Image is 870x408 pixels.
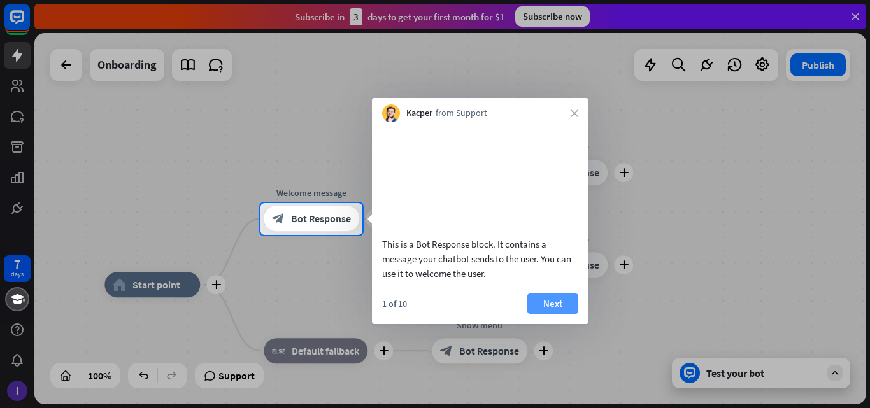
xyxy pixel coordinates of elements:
span: Kacper [406,107,432,120]
span: Bot Response [291,213,351,225]
span: from Support [436,107,487,120]
i: block_bot_response [272,213,285,225]
button: Open LiveChat chat widget [10,5,48,43]
button: Next [527,293,578,314]
div: 1 of 10 [382,298,407,309]
div: This is a Bot Response block. It contains a message your chatbot sends to the user. You can use i... [382,237,578,281]
i: close [571,109,578,117]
